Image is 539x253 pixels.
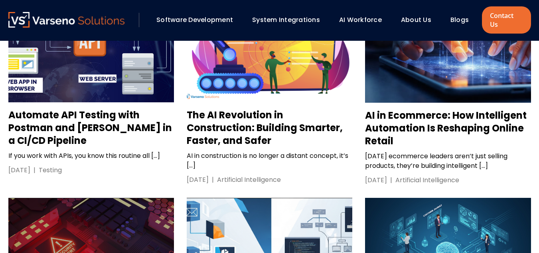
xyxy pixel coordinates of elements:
div: | [30,165,39,175]
div: Artificial Intelligence [217,175,281,185]
div: | [387,175,395,185]
div: AI Workforce [335,13,393,27]
a: Contact Us [482,6,531,34]
a: AI Workforce [339,15,382,24]
p: If you work with APIs, you know this routine all […] [8,151,174,161]
div: Testing [39,165,62,175]
div: [DATE] [187,175,209,185]
div: About Us [397,13,442,27]
div: Blogs [446,13,480,27]
a: Software Development [156,15,233,24]
h3: The AI Revolution in Construction: Building Smarter, Faster, and Safer [187,109,352,147]
div: System Integrations [248,13,331,27]
h3: AI in Ecommerce: How Intelligent Automation Is Reshaping Online Retail [365,109,531,147]
div: [DATE] [8,165,30,175]
p: [DATE] ecommerce leaders aren’t just selling products, they’re building intelligent […] [365,151,531,171]
a: About Us [401,15,431,24]
div: Artificial Intelligence [395,175,459,185]
div: | [209,175,217,185]
div: Software Development [152,13,244,27]
h3: Automate API Testing with Postman and [PERSON_NAME] in a CI/CD Pipeline [8,109,174,147]
div: [DATE] [365,175,387,185]
p: AI in construction is no longer a distant concept, it’s […] [187,151,352,170]
a: Blogs [450,15,469,24]
img: Varseno Solutions – Product Engineering & IT Services [8,12,125,28]
a: System Integrations [252,15,320,24]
